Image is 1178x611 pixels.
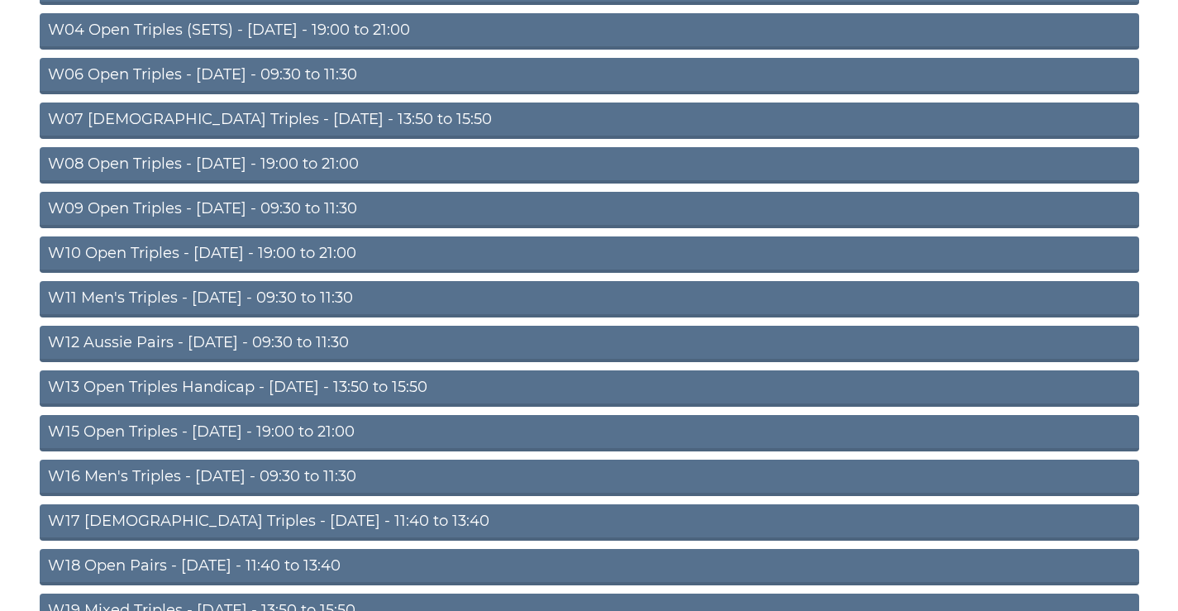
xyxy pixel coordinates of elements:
a: W06 Open Triples - [DATE] - 09:30 to 11:30 [40,58,1139,94]
a: W13 Open Triples Handicap - [DATE] - 13:50 to 15:50 [40,370,1139,407]
a: W11 Men's Triples - [DATE] - 09:30 to 11:30 [40,281,1139,317]
a: W16 Men's Triples - [DATE] - 09:30 to 11:30 [40,460,1139,496]
a: W17 [DEMOGRAPHIC_DATA] Triples - [DATE] - 11:40 to 13:40 [40,504,1139,541]
a: W10 Open Triples - [DATE] - 19:00 to 21:00 [40,236,1139,273]
a: W15 Open Triples - [DATE] - 19:00 to 21:00 [40,415,1139,451]
a: W08 Open Triples - [DATE] - 19:00 to 21:00 [40,147,1139,184]
a: W18 Open Pairs - [DATE] - 11:40 to 13:40 [40,549,1139,585]
a: W04 Open Triples (SETS) - [DATE] - 19:00 to 21:00 [40,13,1139,50]
a: W07 [DEMOGRAPHIC_DATA] Triples - [DATE] - 13:50 to 15:50 [40,103,1139,139]
a: W12 Aussie Pairs - [DATE] - 09:30 to 11:30 [40,326,1139,362]
a: W09 Open Triples - [DATE] - 09:30 to 11:30 [40,192,1139,228]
